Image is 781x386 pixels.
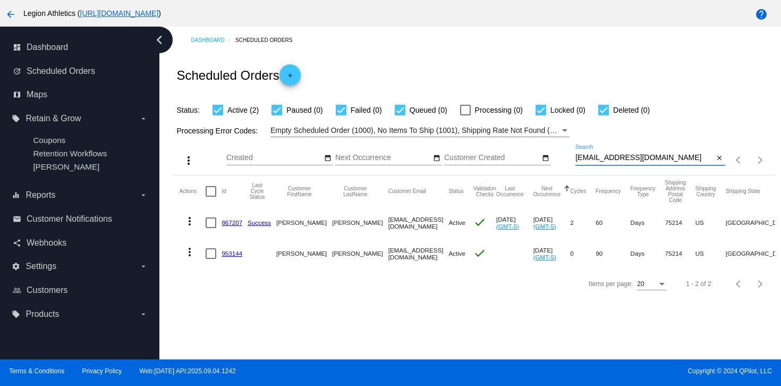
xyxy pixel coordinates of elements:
mat-icon: more_vert [182,154,195,167]
a: share Webhooks [13,234,148,251]
mat-cell: [PERSON_NAME] [332,238,388,269]
i: chevron_left [151,31,168,48]
i: equalizer [12,191,20,199]
mat-cell: [EMAIL_ADDRESS][DOMAIN_NAME] [388,207,449,238]
button: Previous page [728,149,750,171]
span: Settings [26,262,56,271]
span: Copyright © 2024 QPilot, LLC [400,367,772,375]
a: update Scheduled Orders [13,63,148,80]
span: Legion Athletics ( ) [23,9,161,18]
button: Next page [750,273,771,295]
a: Web:[DATE] API:2025.09.04.1242 [140,367,236,375]
i: arrow_drop_down [139,191,148,199]
input: Created [226,154,322,162]
i: local_offer [12,114,20,123]
a: Dashboard [191,32,235,48]
button: Change sorting for LastProcessingCycleId [248,182,267,200]
a: email Customer Notifications [13,211,148,228]
mat-cell: 2 [570,207,596,238]
button: Change sorting for CustomerEmail [388,188,426,195]
i: arrow_drop_down [139,262,148,271]
span: Processing (0) [475,104,523,116]
span: Status: [176,106,200,114]
input: Next Occurrence [335,154,431,162]
button: Change sorting for FrequencyType [631,186,656,197]
i: settings [12,262,20,271]
mat-icon: more_vert [183,246,196,258]
a: (GMT-5) [533,254,556,261]
h2: Scheduled Orders [176,64,300,86]
i: dashboard [13,43,21,52]
mat-cell: [DATE] [533,207,571,238]
a: 953144 [222,250,242,257]
a: dashboard Dashboard [13,39,148,56]
a: Scheduled Orders [235,32,302,48]
mat-header-cell: Actions [179,175,206,207]
span: Products [26,309,59,319]
a: 867207 [222,219,242,226]
button: Change sorting for ShippingState [726,188,760,195]
button: Change sorting for CustomerFirstName [276,186,322,197]
span: Processing Error Codes: [176,127,258,135]
button: Change sorting for Status [448,188,463,195]
button: Change sorting for Id [222,188,226,195]
a: Coupons [33,136,65,145]
span: Active [448,250,465,257]
mat-icon: date_range [433,154,440,163]
mat-cell: [PERSON_NAME] [332,207,388,238]
i: local_offer [12,310,20,318]
button: Change sorting for ShippingPostcode [665,180,686,203]
span: Dashboard [27,43,68,52]
mat-select: Items per page: [637,281,667,288]
mat-icon: check [473,216,486,229]
mat-cell: 60 [596,207,630,238]
mat-cell: 90 [596,238,630,269]
a: Privacy Policy [82,367,122,375]
button: Change sorting for Cycles [570,188,586,195]
a: people_outline Customers [13,282,148,299]
mat-cell: Days [631,238,665,269]
mat-select: Filter by Processing Error Codes [270,124,570,137]
i: email [13,215,21,223]
span: Deleted (0) [613,104,650,116]
button: Clear [714,153,725,164]
a: [URL][DOMAIN_NAME] [80,9,159,18]
button: Change sorting for LastOccurrenceUtc [496,186,524,197]
a: Terms & Conditions [9,367,64,375]
button: Change sorting for CustomerLastName [332,186,378,197]
button: Change sorting for Frequency [596,188,621,195]
mat-icon: close [716,154,723,163]
mat-cell: US [695,207,726,238]
span: Active (2) [227,104,259,116]
mat-cell: [EMAIL_ADDRESS][DOMAIN_NAME] [388,238,449,269]
i: arrow_drop_down [139,114,148,123]
input: Customer Created [444,154,540,162]
input: Search [575,154,714,162]
i: map [13,90,21,99]
mat-icon: add [284,72,296,85]
span: Customers [27,286,67,295]
button: Change sorting for ShippingCountry [695,186,716,197]
mat-cell: [PERSON_NAME] [276,207,332,238]
span: Retain & Grow [26,114,81,123]
div: Items per page: [589,280,633,288]
mat-icon: more_vert [183,215,196,228]
a: (GMT-5) [496,223,519,230]
mat-cell: [DATE] [496,207,533,238]
a: [PERSON_NAME] [33,162,99,171]
mat-cell: US [695,238,726,269]
span: Reports [26,190,55,200]
mat-cell: [DATE] [533,238,571,269]
mat-cell: [PERSON_NAME] [276,238,332,269]
mat-cell: 75214 [665,207,695,238]
a: map Maps [13,86,148,103]
div: 1 - 2 of 2 [686,280,711,288]
i: arrow_drop_down [139,310,148,318]
span: 20 [637,280,644,288]
button: Change sorting for NextOccurrenceUtc [533,186,561,197]
span: Locked (0) [550,104,585,116]
span: Failed (0) [351,104,382,116]
span: Maps [27,90,47,99]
